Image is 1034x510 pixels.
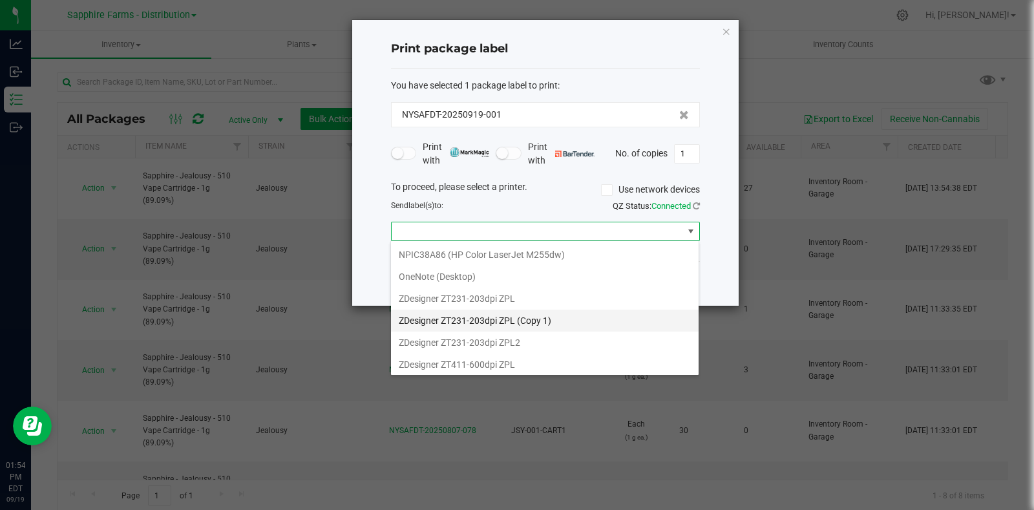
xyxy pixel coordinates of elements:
[391,41,700,58] h4: Print package label
[402,108,501,122] span: NYSAFDT-20250919-001
[613,201,700,211] span: QZ Status:
[391,244,699,266] li: NPIC38A86 (HP Color LaserJet M255dw)
[391,201,443,210] span: Send to:
[391,332,699,354] li: ZDesigner ZT231-203dpi ZPL2
[391,80,558,90] span: You have selected 1 package label to print
[615,147,668,158] span: No. of copies
[13,407,52,445] iframe: Resource center
[601,183,700,197] label: Use network devices
[381,180,710,200] div: To proceed, please select a printer.
[555,151,595,157] img: bartender.png
[391,79,700,92] div: :
[450,147,489,157] img: mark_magic_cybra.png
[391,266,699,288] li: OneNote (Desktop)
[408,201,434,210] span: label(s)
[528,140,595,167] span: Print with
[651,201,691,211] span: Connected
[423,140,489,167] span: Print with
[391,310,699,332] li: ZDesigner ZT231-203dpi ZPL (Copy 1)
[391,288,699,310] li: ZDesigner ZT231-203dpi ZPL
[391,354,699,376] li: ZDesigner ZT411-600dpi ZPL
